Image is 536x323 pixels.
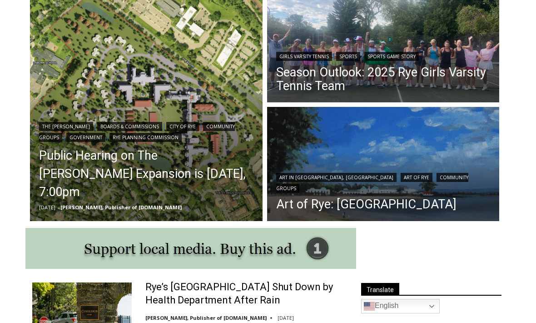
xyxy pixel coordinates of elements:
[0,91,91,113] a: Open Tues. - Sun. [PHONE_NUMBER]
[39,120,253,142] div: | | | | |
[94,57,134,109] div: Located at [STREET_ADDRESS][PERSON_NAME]
[364,52,419,61] a: Sports Game Story
[25,228,356,269] img: support local media, buy this ad
[238,91,421,111] span: Intern @ [DOMAIN_NAME]
[218,88,440,113] a: Intern @ [DOMAIN_NAME]
[361,299,440,313] a: English
[401,173,432,182] a: Art of Rye
[276,66,491,93] a: Season Outlook: 2025 Rye Girls Varsity Tennis Team
[145,281,345,307] a: Rye’s [GEOGRAPHIC_DATA] Shut Down by Health Department After Rain
[97,122,162,131] a: Boards & Commissions
[276,52,332,61] a: Girls Varsity Tennis
[60,204,182,211] a: [PERSON_NAME], Publisher of [DOMAIN_NAME]
[39,122,93,131] a: The [PERSON_NAME]
[267,107,500,223] a: Read More Art of Rye: Rye Beach
[276,173,468,193] a: Community Groups
[276,197,491,211] a: Art of Rye: [GEOGRAPHIC_DATA]
[361,283,399,295] span: Translate
[39,204,55,211] time: [DATE]
[66,133,105,142] a: Government
[109,133,182,142] a: Rye Planning Commission
[336,52,360,61] a: Sports
[145,314,267,321] a: [PERSON_NAME], Publisher of [DOMAIN_NAME]
[166,122,199,131] a: City of Rye
[276,171,491,193] div: | |
[278,314,294,321] time: [DATE]
[364,301,375,312] img: en
[276,173,397,182] a: Art in [GEOGRAPHIC_DATA], [GEOGRAPHIC_DATA]
[3,94,89,128] span: Open Tues. - Sun. [PHONE_NUMBER]
[58,204,60,211] span: –
[267,107,500,223] img: (PHOTO: Rye Beach. An inviting shoreline on a bright day. By Elizabeth Derderian.)
[39,146,253,201] a: Public Hearing on The [PERSON_NAME] Expansion is [DATE], 7:00pm
[276,50,491,61] div: | |
[229,0,429,88] div: "I learned about the history of a place I’d honestly never considered even as a resident of [GEOG...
